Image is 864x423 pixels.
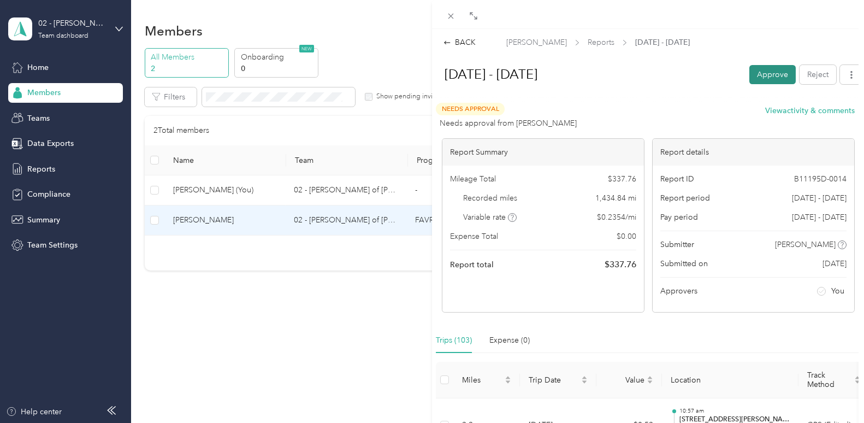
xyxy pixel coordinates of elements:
span: [DATE] - [DATE] [792,211,847,223]
span: 1,434.84 mi [595,192,636,204]
span: [DATE] - [DATE] [635,37,690,48]
span: Recorded miles [463,192,517,204]
p: 10:57 am [679,407,790,415]
span: $ 0.00 [617,231,636,242]
span: Mileage Total [450,173,496,185]
span: $ 337.76 [608,173,636,185]
th: Trip Date [520,362,596,398]
span: [PERSON_NAME] [775,239,836,250]
span: caret-down [647,379,653,385]
span: Miles [462,375,502,385]
span: caret-down [581,379,588,385]
span: Pay period [660,211,698,223]
span: Submitter [660,239,694,250]
div: Expense (0) [489,334,530,346]
span: Report period [660,192,710,204]
span: caret-up [581,374,588,381]
span: B11195D-0014 [794,173,847,185]
div: Report details [653,139,854,166]
button: Viewactivity & comments [765,105,855,116]
th: Location [662,362,798,398]
button: Approve [749,65,796,84]
span: Reports [588,37,614,48]
span: Report ID [660,173,694,185]
div: BACK [443,37,476,48]
span: Approvers [660,285,697,297]
iframe: Everlance-gr Chat Button Frame [803,362,864,423]
span: Expense Total [450,231,498,242]
span: $ 0.2354 / mi [597,211,636,223]
span: Needs approval from [PERSON_NAME] [440,117,577,129]
span: [PERSON_NAME] [506,37,567,48]
div: Trips (103) [436,334,472,346]
span: Value [605,375,644,385]
span: caret-up [647,374,653,381]
span: [DATE] - [DATE] [792,192,847,204]
span: You [831,285,844,297]
span: [DATE] [822,258,847,269]
span: Needs Approval [436,103,505,115]
span: caret-up [505,374,511,381]
h1: Sep 1 - 30, 2025 [433,61,742,87]
span: Report total [450,259,494,271]
th: Value [596,362,662,398]
div: Report Summary [442,139,644,166]
th: Miles [453,362,520,398]
span: $ 337.76 [605,258,636,271]
span: Submitted on [660,258,708,269]
span: caret-down [505,379,511,385]
span: Trip Date [529,375,579,385]
span: Variable rate [463,211,517,223]
button: Reject [800,65,836,84]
